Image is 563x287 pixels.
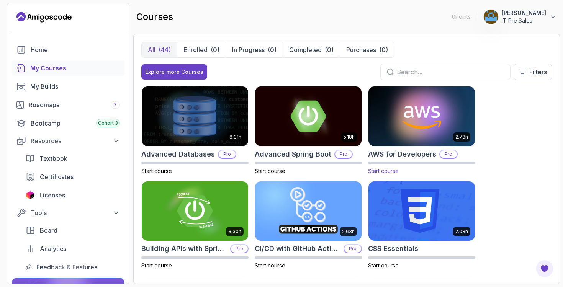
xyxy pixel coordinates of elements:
[40,226,57,235] span: Board
[30,64,120,73] div: My Courses
[21,241,124,256] a: analytics
[289,45,322,54] p: Completed
[26,191,35,199] img: jetbrains icon
[340,42,394,57] button: Purchases(0)
[455,134,468,140] p: 2.73h
[229,134,241,140] p: 8.31h
[98,120,118,126] span: Cohort 3
[141,168,172,174] span: Start course
[31,136,120,145] div: Resources
[228,228,241,235] p: 3.30h
[39,154,67,163] span: Textbook
[39,191,65,200] span: Licenses
[502,17,546,24] p: IT Pre Sales
[12,60,124,76] a: courses
[342,228,355,235] p: 2.63h
[483,9,557,24] button: user profile image[PERSON_NAME]IT Pre Sales
[12,79,124,94] a: builds
[21,151,124,166] a: textbook
[368,243,418,254] h2: CSS Essentials
[12,206,124,220] button: Tools
[159,45,171,54] div: (44)
[255,243,340,254] h2: CI/CD with GitHub Actions
[255,262,285,269] span: Start course
[211,45,219,54] div: (0)
[30,82,120,91] div: My Builds
[40,172,74,181] span: Certificates
[379,45,388,54] div: (0)
[31,45,120,54] div: Home
[141,262,172,269] span: Start course
[141,64,207,80] button: Explore more Courses
[114,102,117,108] span: 7
[40,244,66,253] span: Analytics
[325,45,334,54] div: (0)
[36,263,97,272] span: Feedback & Features
[344,134,355,140] p: 5.18h
[440,150,457,158] p: Pro
[535,259,554,278] button: Open Feedback Button
[21,169,124,184] a: certificates
[142,181,248,241] img: Building APIs with Spring Boot card
[31,208,120,217] div: Tools
[226,42,283,57] button: In Progress(0)
[12,97,124,113] a: roadmaps
[141,149,215,160] h2: Advanced Databases
[529,67,547,77] p: Filters
[21,223,124,238] a: board
[142,86,248,146] img: Advanced Databases card
[484,10,498,24] img: user profile image
[368,262,399,269] span: Start course
[21,188,124,203] a: licenses
[255,168,285,174] span: Start course
[12,42,124,57] a: home
[136,11,173,23] h2: courses
[368,168,399,174] span: Start course
[148,45,155,54] p: All
[16,11,72,23] a: Landing page
[142,42,177,57] button: All(44)
[368,149,436,160] h2: AWS for Developers
[21,259,124,275] a: feedback
[183,45,208,54] p: Enrolled
[368,181,475,241] img: CSS Essentials card
[502,9,546,17] p: [PERSON_NAME]
[346,45,376,54] p: Purchases
[335,150,352,158] p: Pro
[141,243,227,254] h2: Building APIs with Spring Boot
[145,68,203,76] div: Explore more Courses
[219,150,236,158] p: Pro
[452,13,471,21] p: 0 Points
[29,100,120,109] div: Roadmaps
[232,45,265,54] p: In Progress
[268,45,277,54] div: (0)
[255,86,362,146] img: Advanced Spring Boot card
[31,119,120,128] div: Bootcamp
[12,116,124,131] a: bootcamp
[283,42,340,57] button: Completed(0)
[255,149,331,160] h2: Advanced Spring Boot
[231,245,248,253] p: Pro
[177,42,226,57] button: Enrolled(0)
[514,64,552,80] button: Filters
[455,228,468,235] p: 2.08h
[397,67,504,77] input: Search...
[344,245,361,253] p: Pro
[255,181,362,241] img: CI/CD with GitHub Actions card
[12,134,124,148] button: Resources
[366,85,478,147] img: AWS for Developers card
